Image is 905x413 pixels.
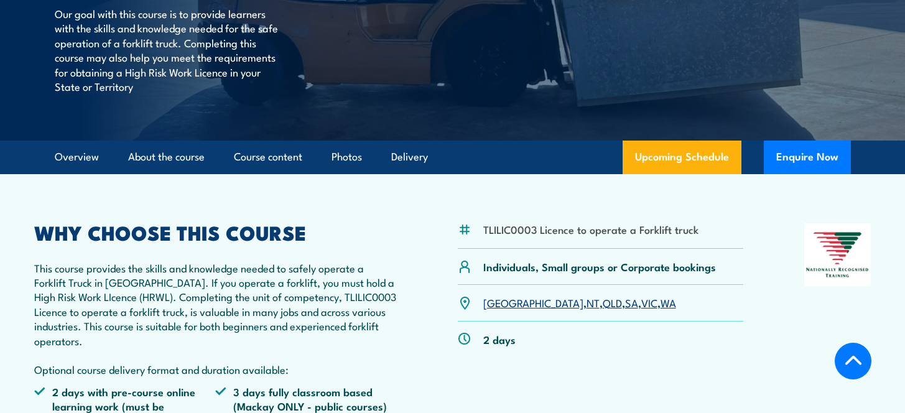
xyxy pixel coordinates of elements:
[332,141,362,174] a: Photos
[234,141,302,174] a: Course content
[603,295,622,310] a: QLD
[764,141,851,174] button: Enquire Now
[661,295,676,310] a: WA
[483,332,516,346] p: 2 days
[623,141,741,174] a: Upcoming Schedule
[391,141,428,174] a: Delivery
[641,295,657,310] a: VIC
[587,295,600,310] a: NT
[55,6,282,93] p: Our goal with this course is to provide learners with the skills and knowledge needed for the saf...
[34,261,397,377] p: This course provides the skills and knowledge needed to safely operate a Forklift Truck in [GEOGR...
[804,223,871,287] img: Nationally Recognised Training logo.
[483,295,676,310] p: , , , , ,
[34,223,397,241] h2: WHY CHOOSE THIS COURSE
[483,295,583,310] a: [GEOGRAPHIC_DATA]
[483,222,698,236] li: TLILIC0003 Licence to operate a Forklift truck
[55,141,99,174] a: Overview
[483,259,716,274] p: Individuals, Small groups or Corporate bookings
[625,295,638,310] a: SA
[128,141,205,174] a: About the course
